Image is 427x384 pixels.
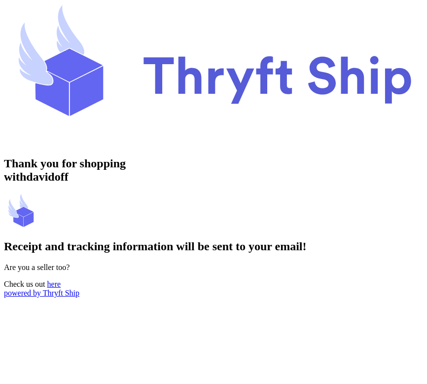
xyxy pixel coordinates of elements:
[4,289,79,297] a: powered by Thryft Ship
[4,263,423,272] p: Are you a seller too?
[47,280,61,288] a: here
[4,240,423,253] h2: Receipt and tracking information will be sent to your email!
[4,157,423,184] h2: Thank you for shopping with davidoff
[4,263,423,289] div: Check us out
